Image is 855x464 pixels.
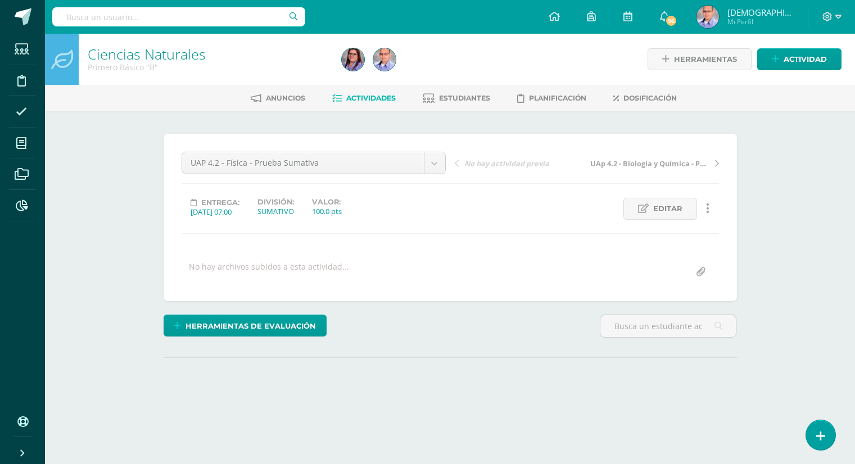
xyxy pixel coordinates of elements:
a: Planificación [517,89,586,107]
h1: Ciencias Naturales [88,46,328,62]
span: 96 [664,15,677,27]
label: División: [257,198,294,206]
span: Entrega: [201,198,239,207]
input: Busca un usuario... [52,7,305,26]
span: Estudiantes [439,94,490,102]
a: Anuncios [251,89,305,107]
span: Actividades [346,94,396,102]
a: Dosificación [613,89,677,107]
img: 6631882797e12c53e037b4c09ade73fd.png [696,6,719,28]
div: SUMATIVO [257,206,294,216]
span: Herramientas de evaluación [186,316,316,336]
span: No hay actividad previa [464,158,549,169]
span: UAp 4.2 - Biología y Química - Prueba Sumativa [590,158,709,169]
span: Actividad [784,49,827,70]
a: Ciencias Naturales [88,44,206,63]
span: Dosificación [623,94,677,102]
span: UAP 4.2 - Física - Prueba Sumativa [191,152,415,174]
span: Anuncios [266,94,305,102]
a: UAP 4.2 - Física - Prueba Sumativa [182,152,445,174]
a: UAp 4.2 - Biología y Química - Prueba Sumativa [587,157,719,169]
span: Planificación [529,94,586,102]
span: Editar [653,198,682,219]
a: Herramientas [648,48,752,70]
div: Primero Básico 'B' [88,62,328,72]
label: Valor: [312,198,342,206]
span: Mi Perfil [727,17,795,26]
a: Herramientas de evaluación [164,315,327,336]
div: [DATE] 07:00 [191,207,239,217]
a: Estudiantes [423,89,490,107]
div: 100.0 pts [312,206,342,216]
a: Actividad [757,48,842,70]
img: 6631882797e12c53e037b4c09ade73fd.png [373,48,396,71]
div: No hay archivos subidos a esta actividad... [189,261,349,283]
span: [DEMOGRAPHIC_DATA] [727,7,795,18]
a: Actividades [332,89,396,107]
span: Herramientas [674,49,737,70]
input: Busca un estudiante aquí... [600,315,736,337]
img: d76661cb19da47c8721aaba634ec83f7.png [342,48,364,71]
